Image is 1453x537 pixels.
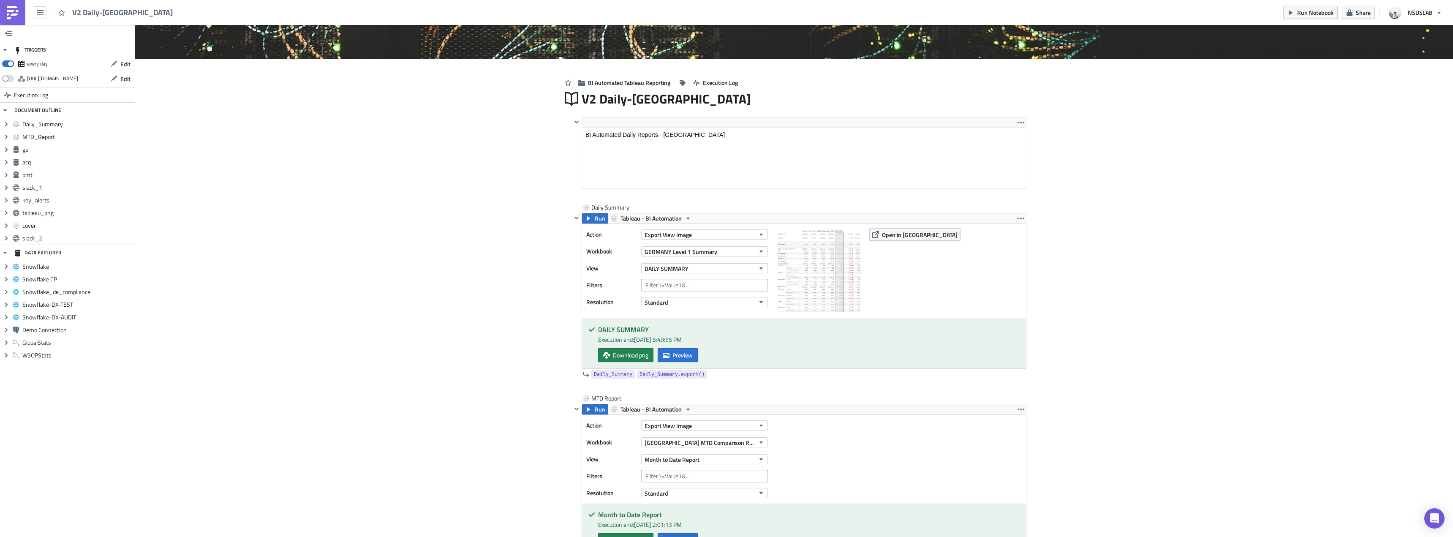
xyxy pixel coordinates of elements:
span: Demo Connection [22,326,133,334]
button: Hide content [571,404,582,414]
span: GERMANY Level 1 Summary [645,247,717,256]
div: TRIGGERS [14,42,46,57]
span: Download png [613,351,648,360]
input: Filter1=Value1&... [641,470,768,482]
div: DOCUMENT OUTLINE [14,103,61,118]
button: Edit [106,57,135,71]
span: Standard [645,298,668,307]
span: pmt [22,171,133,179]
button: Run [582,213,608,224]
span: gp [22,146,133,153]
span: Daily_Summary [594,370,632,379]
label: Action [586,419,637,432]
button: Export View Image [641,420,768,431]
span: cover [22,222,133,229]
button: Hide content [571,213,582,223]
a: Daily_Summary.export() [637,370,707,379]
div: every day [27,57,48,70]
div: DATA EXPLORER [14,245,61,260]
span: Run [595,213,605,224]
span: slack_1 [22,184,133,191]
span: MTD Report [591,394,625,403]
span: Daily_Summary.export() [639,370,705,379]
span: Standard [645,489,668,498]
h5: Month to Date Report [598,511,1020,518]
label: Resolution [586,487,637,499]
button: Export View Image [641,229,768,240]
label: View [586,262,637,275]
span: Daily Summary [591,203,630,212]
span: Snowflake-DX-TEST [22,301,133,308]
label: Resolution [586,296,637,308]
button: DAILY SUMMARY [641,263,768,273]
button: Month to Date Report [641,454,768,464]
span: Edit [120,60,131,68]
span: Snowflake-DX-AUDIT [22,313,133,321]
span: Export View Image [645,421,692,430]
h5: DAILY SUMMARY [598,326,1020,333]
span: DAILY SUMMARY [645,264,688,273]
span: BI Automated Tableau Reporting [588,78,670,87]
span: Preview [672,351,693,360]
span: Snowflake CP [22,275,133,283]
button: BI Automated Tableau Reporting [574,76,675,89]
button: NSUSLAB [1384,3,1447,22]
label: Workbook [586,436,637,449]
button: Share [1342,6,1375,19]
span: Export View Image [645,230,692,239]
button: Open in [GEOGRAPHIC_DATA] [869,228,961,241]
span: Open in [GEOGRAPHIC_DATA] [882,230,958,239]
span: Edit [120,74,131,83]
span: Daily_Summary [22,120,133,128]
a: Download png [598,348,653,362]
span: Snowflake [22,263,133,270]
button: Standard [641,488,768,498]
span: Share [1356,8,1371,17]
span: Execution Log [703,78,738,87]
button: [GEOGRAPHIC_DATA] MTD Comparison Report [641,437,768,447]
span: Snowflake_de_compliance [22,288,133,296]
img: PushMetrics [6,6,19,19]
iframe: Rich Text Area [582,128,1026,188]
button: Standard [641,297,768,307]
span: Month to Date Report [645,455,699,464]
label: Action [586,228,637,241]
div: Open Intercom Messenger [1424,508,1445,529]
div: Execution end: [DATE] 5:40:55 PM [598,335,1020,344]
span: Run [595,404,605,414]
span: Tableau - BI Automation [620,404,682,414]
button: Edit [106,72,135,85]
span: Execution Log [14,87,48,103]
button: Tableau - BI Automation [608,213,694,224]
span: Run Notebook [1297,8,1333,17]
label: Filters [586,279,637,292]
button: Run [582,404,608,414]
span: tableau_png [22,209,133,217]
span: slack_2 [22,234,133,242]
a: Daily_Summary [591,370,635,379]
button: Execution Log [689,76,742,89]
label: Workbook [586,245,637,258]
label: View [586,453,637,466]
span: key_alerts [22,196,133,204]
span: WSOPStats [22,352,133,359]
span: GlobalStats [22,339,133,346]
button: GERMANY Level 1 Summary [641,246,768,256]
button: Run Notebook [1283,6,1338,19]
button: Hide content [571,117,582,127]
span: NSUSLAB [1408,8,1433,17]
img: Avatar [1388,5,1402,20]
span: V2 Daily-[GEOGRAPHIC_DATA] [582,91,752,107]
label: Filters [586,470,637,482]
span: acq [22,158,133,166]
span: MTD_Report [22,133,133,141]
img: View Image [776,228,861,313]
button: Tableau - BI Automation [608,404,694,414]
div: Execution end: [DATE] 2:01:13 PM [598,520,1020,529]
span: Tableau - BI Automation [620,213,682,224]
div: https://pushmetrics.io/api/v1/report/2xLY73koyQ/webhook?token=76d069ecf1ed452fb80cfbad874f772e [27,72,78,85]
button: Preview [658,348,698,362]
span: V2 Daily-[GEOGRAPHIC_DATA] [72,8,174,17]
